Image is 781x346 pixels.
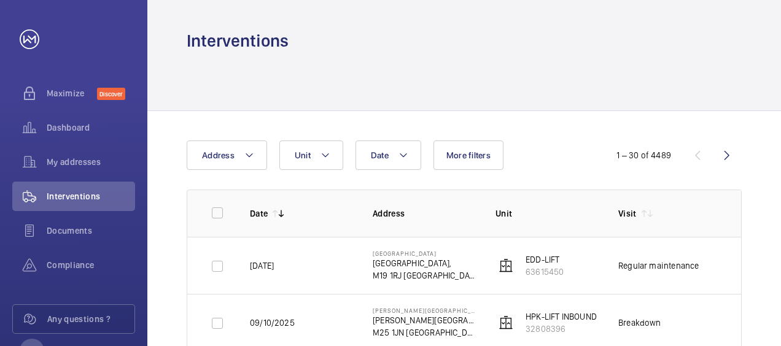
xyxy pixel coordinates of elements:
[499,315,513,330] img: elevator.svg
[373,257,476,269] p: [GEOGRAPHIC_DATA],
[373,250,476,257] p: [GEOGRAPHIC_DATA]
[250,207,268,220] p: Date
[47,313,134,325] span: Any questions ?
[526,323,597,335] p: 32808396
[373,207,476,220] p: Address
[356,140,421,170] button: Date
[618,259,699,272] div: Regular maintenance
[47,156,135,168] span: My addresses
[47,225,135,237] span: Documents
[202,150,235,160] span: Address
[97,88,125,100] span: Discover
[187,140,267,170] button: Address
[446,150,491,160] span: More filters
[47,87,97,99] span: Maximize
[47,190,135,202] span: Interventions
[526,266,564,278] p: 63615450
[371,150,389,160] span: Date
[373,326,476,339] p: M25 1JN [GEOGRAPHIC_DATA]
[618,317,661,329] div: Breakdown
[250,259,274,272] p: [DATE]
[295,150,311,160] span: Unit
[526,310,597,323] p: HPK-LIFT INBOUND
[499,258,513,273] img: elevator.svg
[279,140,343,170] button: Unit
[47,121,135,134] span: Dashboard
[616,149,671,161] div: 1 – 30 of 4489
[373,314,476,326] p: [PERSON_NAME][GEOGRAPHIC_DATA]
[433,140,503,170] button: More filters
[250,317,295,329] p: 09/10/2025
[495,207,599,220] p: Unit
[373,269,476,282] p: M19 1RJ [GEOGRAPHIC_DATA]
[187,29,289,52] h1: Interventions
[47,259,135,271] span: Compliance
[373,307,476,314] p: [PERSON_NAME][GEOGRAPHIC_DATA]
[618,207,637,220] p: Visit
[526,253,564,266] p: EDD-LIFT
